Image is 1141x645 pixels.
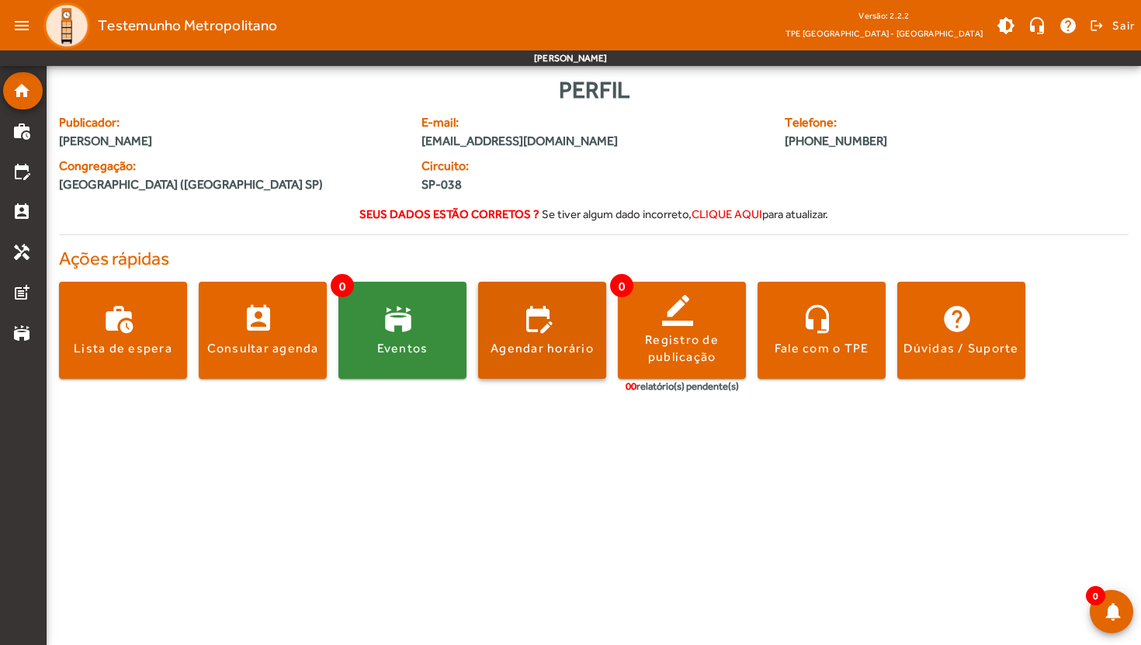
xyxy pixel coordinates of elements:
button: Registro de publicação [618,282,746,379]
div: Dúvidas / Suporte [903,340,1018,357]
a: Testemunho Metropolitano [37,2,277,49]
mat-icon: post_add [12,283,31,302]
div: Registro de publicação [618,331,746,366]
span: 0 [1086,586,1105,605]
button: Fale com o TPE [758,282,886,379]
mat-icon: perm_contact_calendar [12,203,31,221]
mat-icon: work_history [12,122,31,140]
mat-icon: home [12,81,31,100]
mat-icon: handyman [12,243,31,262]
div: Versão: 2.2.2 [786,6,983,26]
span: Congregação: [59,157,403,175]
div: Eventos [377,340,428,357]
span: 0 [610,274,633,297]
div: Agendar horário [491,340,594,357]
span: Publicador: [59,113,403,132]
span: Se tiver algum dado incorreto, para atualizar. [542,207,828,220]
span: [PHONE_NUMBER] [785,132,1039,151]
span: [EMAIL_ADDRESS][DOMAIN_NAME] [421,132,765,151]
mat-icon: edit_calendar [12,162,31,181]
div: Consultar agenda [207,340,319,357]
span: Testemunho Metropolitano [98,13,277,38]
span: 0 [331,274,354,297]
button: Sair [1087,14,1135,37]
h4: Ações rápidas [59,248,1129,270]
span: Sair [1112,13,1135,38]
div: relatório(s) pendente(s) [626,379,739,394]
button: Dúvidas / Suporte [897,282,1025,379]
span: clique aqui [692,207,762,220]
img: Logo TPE [43,2,90,49]
div: Perfil [59,72,1129,107]
span: Telefone: [785,113,1039,132]
button: Consultar agenda [199,282,327,379]
div: Lista de espera [74,340,172,357]
span: SP-038 [421,175,584,194]
div: Fale com o TPE [775,340,869,357]
mat-icon: menu [6,10,37,41]
span: 00 [626,380,636,392]
mat-icon: stadium [12,324,31,342]
span: TPE [GEOGRAPHIC_DATA] - [GEOGRAPHIC_DATA] [786,26,983,41]
span: [PERSON_NAME] [59,132,403,151]
button: Eventos [338,282,466,379]
span: [GEOGRAPHIC_DATA] ([GEOGRAPHIC_DATA] SP) [59,175,323,194]
button: Lista de espera [59,282,187,379]
button: Agendar horário [478,282,606,379]
span: E-mail: [421,113,765,132]
span: Circuito: [421,157,584,175]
